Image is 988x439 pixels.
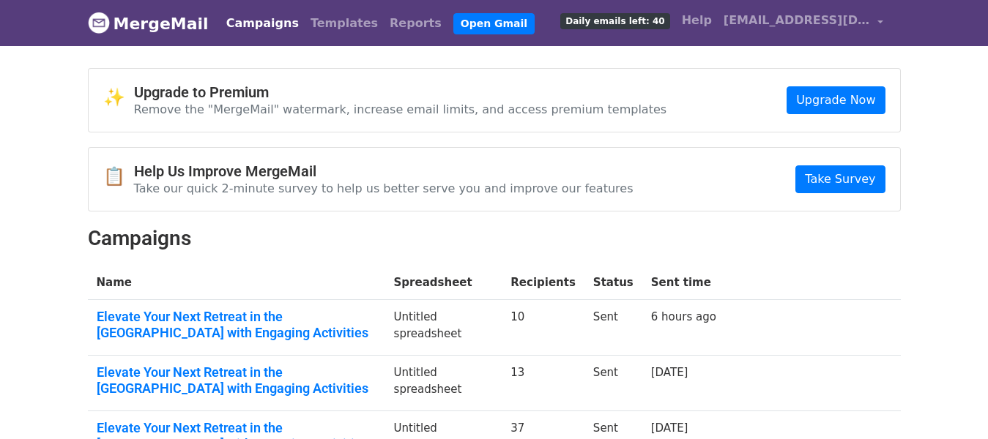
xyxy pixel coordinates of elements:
[134,162,634,180] h4: Help Us Improve MergeMail
[584,300,642,356] td: Sent
[97,364,376,396] a: Elevate Your Next Retreat in the [GEOGRAPHIC_DATA] with Engaging Activities
[385,356,502,411] td: Untitled spreadsheet
[718,6,889,40] a: [EMAIL_ADDRESS][DOMAIN_NAME]
[795,165,885,193] a: Take Survey
[554,6,675,35] a: Daily emails left: 40
[88,12,110,34] img: MergeMail logo
[305,9,384,38] a: Templates
[385,266,502,300] th: Spreadsheet
[651,310,716,323] a: 6 hours ago
[385,300,502,356] td: Untitled spreadsheet
[220,9,305,38] a: Campaigns
[676,6,718,35] a: Help
[134,83,667,101] h4: Upgrade to Premium
[103,87,134,108] span: ✨
[384,9,447,38] a: Reports
[560,13,669,29] span: Daily emails left: 40
[651,366,688,379] a: [DATE]
[502,266,584,300] th: Recipients
[502,356,584,411] td: 13
[787,86,885,114] a: Upgrade Now
[651,421,688,435] a: [DATE]
[88,266,385,300] th: Name
[915,369,988,439] iframe: Chat Widget
[88,226,901,251] h2: Campaigns
[134,102,667,117] p: Remove the "MergeMail" watermark, increase email limits, and access premium templates
[724,12,870,29] span: [EMAIL_ADDRESS][DOMAIN_NAME]
[584,266,642,300] th: Status
[453,13,535,34] a: Open Gmail
[134,181,634,196] p: Take our quick 2-minute survey to help us better serve you and improve our features
[502,300,584,356] td: 10
[97,309,376,340] a: Elevate Your Next Retreat in the [GEOGRAPHIC_DATA] with Engaging Activities
[103,166,134,187] span: 📋
[642,266,725,300] th: Sent time
[88,8,209,39] a: MergeMail
[584,356,642,411] td: Sent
